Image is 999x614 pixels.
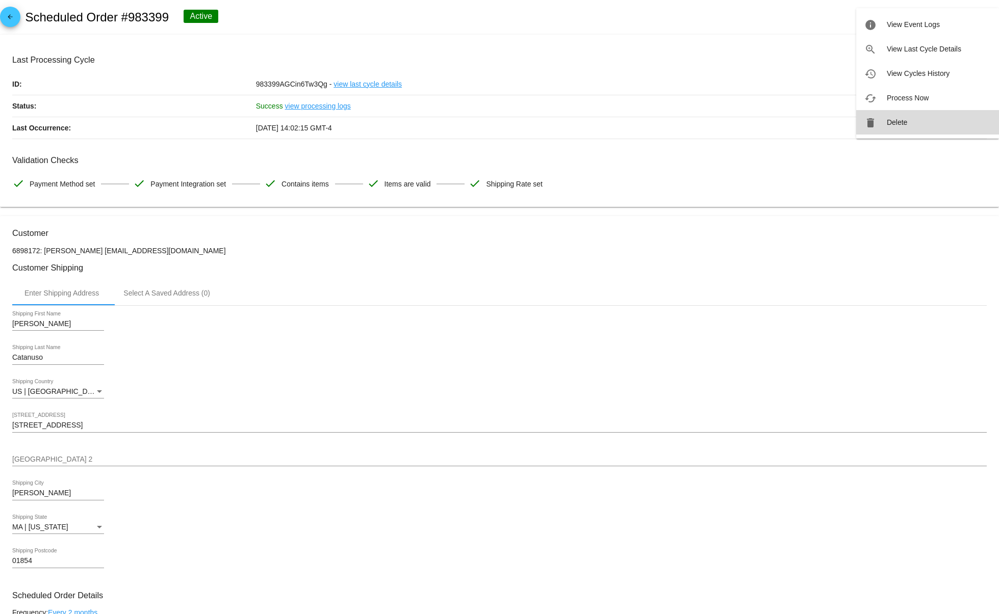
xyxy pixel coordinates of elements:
span: Process Now [887,94,929,102]
span: View Event Logs [887,20,940,29]
mat-icon: cached [864,92,877,104]
span: View Cycles History [887,69,950,77]
span: View Last Cycle Details [887,45,961,53]
mat-icon: delete [864,117,877,129]
mat-icon: info [864,19,877,31]
span: Delete [887,118,907,126]
mat-icon: history [864,68,877,80]
mat-icon: zoom_in [864,43,877,56]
